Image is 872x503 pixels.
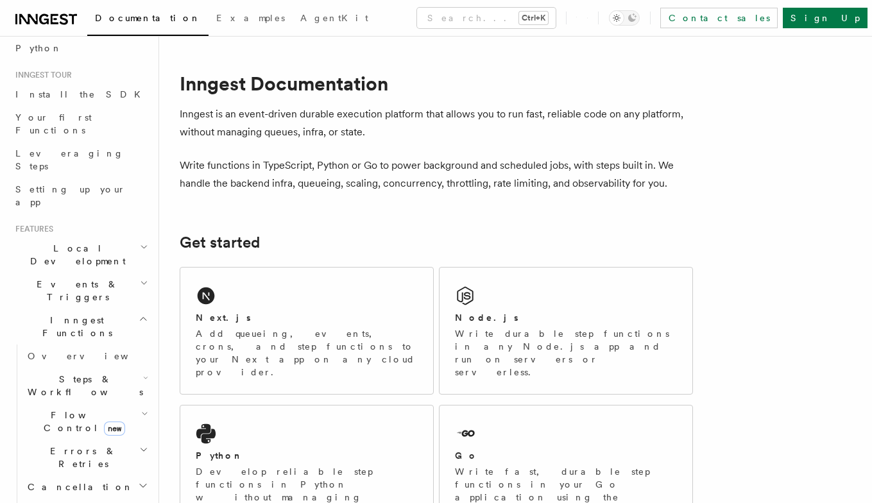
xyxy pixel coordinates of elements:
a: Next.jsAdd queueing, events, crons, and step functions to your Next app on any cloud provider. [180,267,434,395]
span: Install the SDK [15,89,148,99]
h1: Inngest Documentation [180,72,693,95]
p: Write functions in TypeScript, Python or Go to power background and scheduled jobs, with steps bu... [180,157,693,192]
span: Cancellation [22,481,133,493]
h2: Go [455,449,478,462]
a: Install the SDK [10,83,151,106]
button: Inngest Functions [10,309,151,345]
button: Steps & Workflows [22,368,151,404]
button: Search...Ctrl+K [417,8,556,28]
span: Steps & Workflows [22,373,143,398]
button: Local Development [10,237,151,273]
span: Local Development [10,242,140,268]
button: Cancellation [22,475,151,499]
span: Setting up your app [15,184,126,207]
a: Leveraging Steps [10,142,151,178]
button: Flow Controlnew [22,404,151,439]
span: Leveraging Steps [15,148,124,171]
span: Examples [216,13,285,23]
button: Events & Triggers [10,273,151,309]
span: new [104,422,125,436]
a: AgentKit [293,4,376,35]
p: Inngest is an event-driven durable execution platform that allows you to run fast, reliable code ... [180,105,693,141]
a: Examples [209,4,293,35]
kbd: Ctrl+K [519,12,548,24]
span: Documentation [95,13,201,23]
a: Setting up your app [10,178,151,214]
a: Sign Up [783,8,868,28]
span: Inngest tour [10,70,72,80]
button: Toggle dark mode [609,10,640,26]
h2: Next.js [196,311,251,324]
button: Errors & Retries [22,439,151,475]
a: Python [10,37,151,60]
a: Documentation [87,4,209,36]
span: Inngest Functions [10,314,139,339]
a: Get started [180,234,260,251]
a: Overview [22,345,151,368]
h2: Node.js [455,311,518,324]
span: Flow Control [22,409,141,434]
span: Features [10,224,53,234]
span: AgentKit [300,13,368,23]
a: Contact sales [660,8,778,28]
h2: Python [196,449,243,462]
span: Overview [28,351,160,361]
span: Events & Triggers [10,278,140,303]
p: Write durable step functions in any Node.js app and run on servers or serverless. [455,327,677,379]
span: Errors & Retries [22,445,139,470]
a: Your first Functions [10,106,151,142]
span: Python [15,43,62,53]
a: Node.jsWrite durable step functions in any Node.js app and run on servers or serverless. [439,267,693,395]
p: Add queueing, events, crons, and step functions to your Next app on any cloud provider. [196,327,418,379]
span: Your first Functions [15,112,92,135]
